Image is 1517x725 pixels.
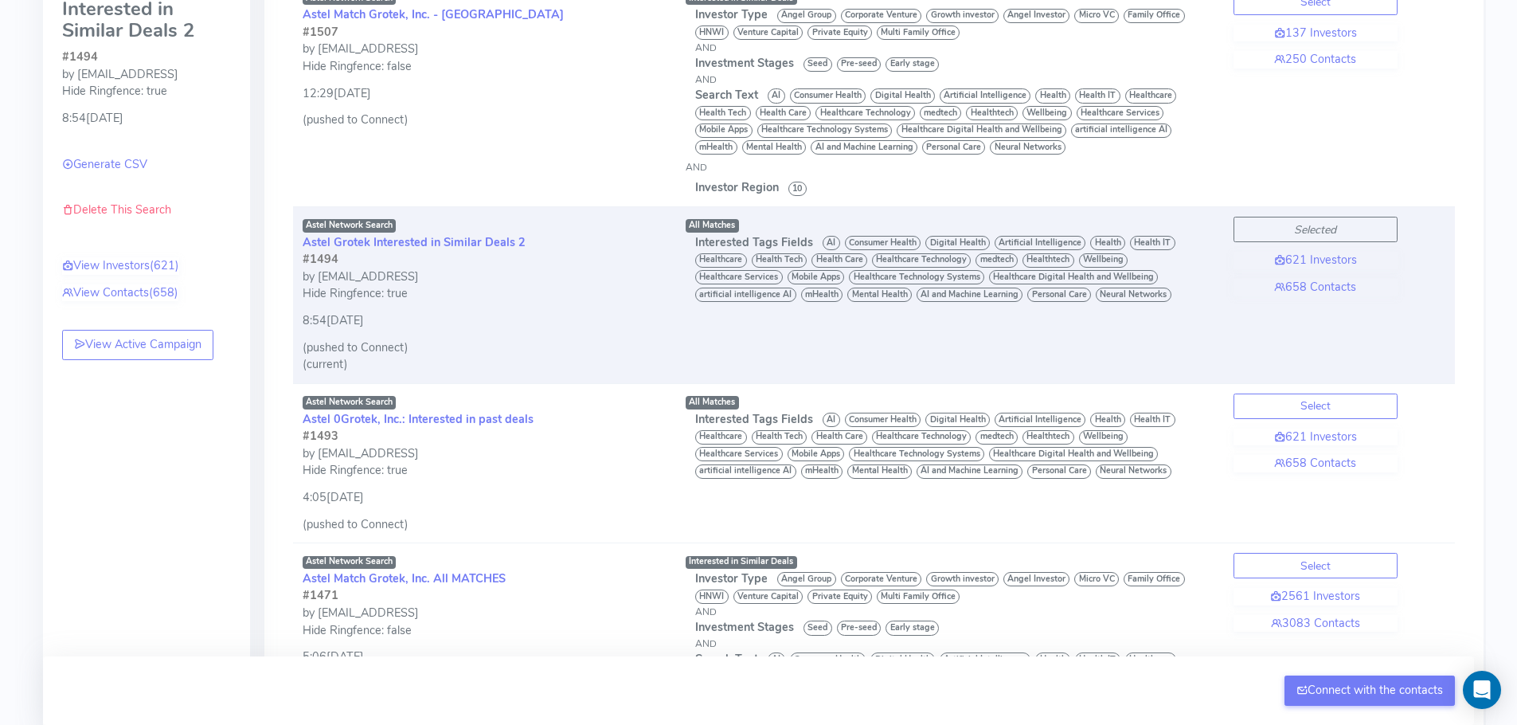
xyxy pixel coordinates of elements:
[695,590,729,604] span: HNWI
[62,49,231,66] div: #1494
[1234,51,1398,69] a: 250 Contacts
[303,268,667,286] div: by [EMAIL_ADDRESS]
[695,411,813,427] span: Interested Tags Fields
[695,637,1214,651] div: AND
[790,88,866,103] span: Consumer Health
[303,622,667,640] div: Hide Ringfence: false
[811,253,867,268] span: Health Care
[849,447,984,461] span: Healthcare Technology Systems
[886,621,939,635] span: Early stage
[695,651,758,667] span: Search Text
[62,100,231,127] div: 8:54[DATE]
[733,590,803,604] span: Venture Capital
[695,253,747,268] span: Healthcare
[940,88,1031,103] span: Artificial Intelligence
[995,413,1086,427] span: Artificial Intelligence
[823,413,840,427] span: AI
[695,447,783,461] span: Healthcare Services
[303,462,667,480] div: Hide Ringfence: true
[990,140,1065,155] span: Neural Networks
[1027,464,1091,479] span: Personal Care
[303,605,667,622] div: by [EMAIL_ADDRESS]
[872,430,972,445] span: Healthcare Technology
[777,572,836,586] span: Angel Group
[752,253,807,268] span: Health Tech
[1234,429,1398,446] a: 621 Investors
[989,270,1159,284] span: Healthcare Digital Health and Wellbeing
[695,605,1214,619] div: AND
[62,202,171,217] a: Delete This Search
[303,411,534,427] a: Astel 0Grotek, Inc.: Interested in past deals
[303,516,667,534] div: (pushed to Connect)
[917,464,1023,479] span: AI and Machine Learning
[695,123,753,138] span: Mobile Apps
[847,464,912,479] span: Mental Health
[303,570,506,586] a: Astel Match Grotek, Inc. All MATCHES
[303,556,397,569] span: Astel Network Search
[742,140,807,155] span: Mental Health
[303,445,667,463] div: by [EMAIL_ADDRESS]
[695,140,737,155] span: mHealth
[926,9,999,23] span: Growth investor
[917,288,1023,302] span: AI and Machine Learning
[752,430,807,445] span: Health Tech
[695,570,768,586] span: Investor Type
[695,464,796,479] span: artificial intelligence AI
[757,123,893,138] span: Healthcare Technology Systems
[303,219,397,232] span: Astel Network Search
[801,288,843,302] span: mHealth
[823,236,840,250] span: AI
[788,447,845,461] span: Mobile Apps
[303,41,667,58] div: by [EMAIL_ADDRESS]
[1075,88,1120,103] span: Health IT
[1130,413,1175,427] span: Health IT
[790,652,866,667] span: Consumer Health
[686,160,1214,174] div: AND
[695,288,796,302] span: artificial intelligence AI
[1027,288,1091,302] span: Personal Care
[695,25,729,40] span: HNWI
[1003,9,1070,23] span: Angel Investor
[303,356,667,374] div: (current)
[1003,572,1070,586] span: Angel Investor
[940,652,1031,667] span: Artificial Intelligence
[695,430,747,445] span: Healthcare
[695,41,1214,55] div: AND
[1234,252,1398,269] a: 621 Investors
[837,621,882,635] span: Pre-seed
[1079,253,1128,268] span: Wellbeing
[788,270,845,284] span: Mobile Apps
[849,270,984,284] span: Healthcare Technology Systems
[872,253,972,268] span: Healthcare Technology
[1234,279,1398,296] a: 658 Contacts
[1071,123,1172,138] span: artificial intelligence AI
[1075,652,1120,667] span: Health IT
[1234,553,1398,578] button: Select
[695,6,768,22] span: Investor Type
[1079,430,1128,445] span: Wellbeing
[1234,217,1398,242] button: Selected
[303,58,667,76] div: Hide Ringfence: false
[695,234,813,250] span: Interested Tags Fields
[303,339,667,357] div: (pushed to Connect)
[845,236,921,250] span: Consumer Health
[975,253,1018,268] span: medtech
[966,106,1018,120] span: Healthtech
[811,140,917,155] span: AI and Machine Learning
[303,112,667,129] div: (pushed to Connect)
[922,140,986,155] span: Personal Care
[303,285,667,303] div: Hide Ringfence: true
[815,106,915,120] span: Healthcare Technology
[695,72,1214,87] div: AND
[1234,615,1398,633] a: 3083 Contacts
[303,480,667,507] div: 4:05[DATE]
[695,55,794,71] span: Investment Stages
[1284,676,1456,706] button: Connect with the contacts
[1234,25,1398,42] a: 137 Investors
[1074,9,1119,23] span: Micro VC
[62,257,179,275] a: View Investors(621)
[877,590,960,604] span: Multi Family Office
[1090,413,1125,427] span: Health
[1125,88,1177,103] span: Healthcare
[1234,455,1398,472] a: 658 Contacts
